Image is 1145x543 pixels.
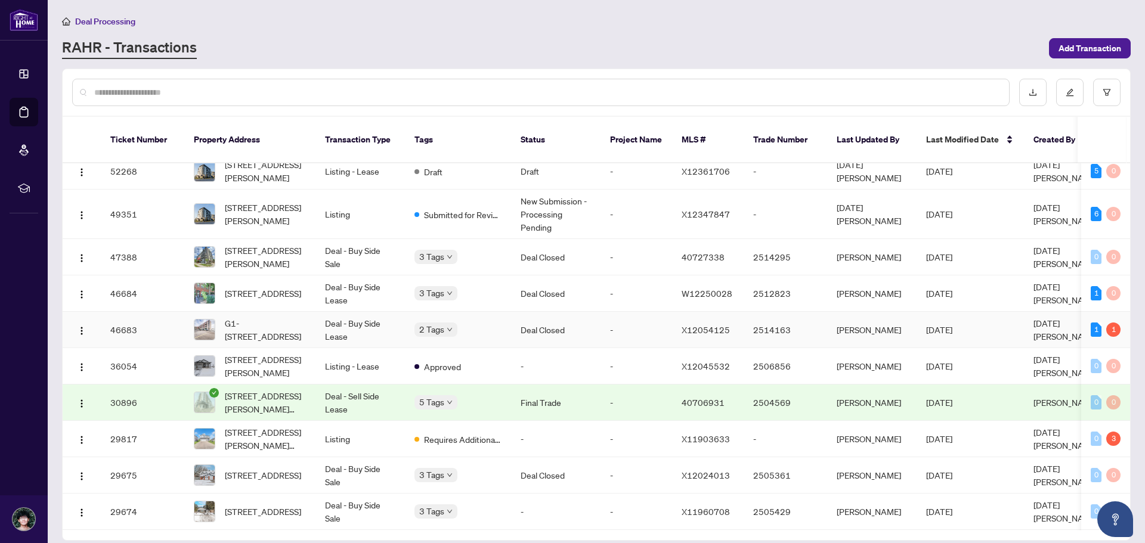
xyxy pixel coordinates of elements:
span: 3 Tags [419,504,444,518]
div: 0 [1091,468,1101,482]
td: 30896 [101,384,184,421]
img: thumbnail-img [194,356,215,376]
td: - [601,384,672,421]
span: X12045532 [682,361,730,371]
span: [DATE][PERSON_NAME] [1033,318,1098,342]
td: Deal - Buy Side Sale [315,494,405,530]
img: Logo [77,471,86,481]
img: Logo [77,290,86,299]
td: Deal Closed [511,312,601,348]
td: [PERSON_NAME] [827,275,917,312]
td: - [601,457,672,494]
td: 49351 [101,190,184,239]
img: Logo [77,167,86,177]
td: Deal - Buy Side Lease [315,312,405,348]
img: thumbnail-img [194,319,215,340]
button: Logo [72,466,91,485]
div: 0 [1091,250,1101,264]
td: 29674 [101,494,184,530]
img: Logo [77,210,86,220]
span: [PERSON_NAME] [1033,397,1098,408]
img: Logo [77,399,86,408]
span: X12024013 [682,470,730,480]
span: [DATE][PERSON_NAME] [1033,354,1098,378]
img: thumbnail-img [194,392,215,412]
span: [DATE] [926,288,952,299]
td: - [601,190,672,239]
span: G1-[STREET_ADDRESS] [225,317,306,343]
td: [PERSON_NAME] [827,421,917,457]
img: Logo [77,508,86,517]
button: Logo [72,356,91,376]
td: Listing - Lease [315,153,405,190]
td: Final Trade [511,384,601,421]
span: down [447,290,453,296]
span: 2 Tags [419,322,444,336]
span: [DATE] [926,506,952,517]
td: - [601,494,672,530]
th: Last Updated By [827,117,917,163]
img: Profile Icon [13,508,35,530]
span: [DATE][PERSON_NAME] [1033,499,1098,523]
td: - [601,312,672,348]
div: 1 [1091,322,1101,337]
button: Logo [72,162,91,181]
td: - [601,239,672,275]
td: - [511,421,601,457]
div: 0 [1106,286,1121,300]
td: [DATE][PERSON_NAME] [827,190,917,239]
td: 2505361 [744,457,827,494]
span: down [447,254,453,260]
span: [STREET_ADDRESS] [225,468,301,482]
td: [PERSON_NAME] [827,494,917,530]
span: [STREET_ADDRESS] [225,505,301,518]
span: Submitted for Review [424,208,502,221]
td: Deal Closed [511,239,601,275]
td: - [601,275,672,312]
th: Status [511,117,601,163]
span: down [447,327,453,333]
td: - [744,153,827,190]
div: 0 [1106,395,1121,409]
span: home [62,17,70,26]
div: 0 [1106,468,1121,482]
button: Logo [72,284,91,303]
div: 0 [1106,359,1121,373]
span: Approved [424,360,461,373]
span: [DATE][PERSON_NAME] [1033,281,1098,305]
div: 3 [1106,432,1121,446]
span: [STREET_ADDRESS][PERSON_NAME] [225,158,306,184]
td: Deal - Buy Side Lease [315,275,405,312]
span: down [447,508,453,514]
span: X11903633 [682,433,730,444]
td: New Submission - Processing Pending [511,190,601,239]
span: W12250028 [682,288,732,299]
td: Deal Closed [511,275,601,312]
th: Property Address [184,117,315,163]
td: [DATE][PERSON_NAME] [827,153,917,190]
th: Tags [405,117,511,163]
button: Logo [72,393,91,412]
button: Open asap [1097,501,1133,537]
span: 40727338 [682,252,725,262]
td: Listing - Lease [315,348,405,384]
td: Listing [315,190,405,239]
span: 5 Tags [419,395,444,409]
td: - [511,494,601,530]
span: 3 Tags [419,250,444,263]
span: [STREET_ADDRESS][PERSON_NAME] [225,353,306,379]
div: 0 [1106,250,1121,264]
span: [DATE] [926,433,952,444]
td: [PERSON_NAME] [827,348,917,384]
div: 1 [1091,286,1101,300]
div: 0 [1091,504,1101,519]
td: 2506856 [744,348,827,384]
img: Logo [77,362,86,372]
span: check-circle [209,388,219,398]
span: [DATE] [926,252,952,262]
img: thumbnail-img [194,501,215,522]
div: 0 [1091,395,1101,409]
div: 0 [1091,359,1101,373]
button: Logo [72,320,91,339]
span: [DATE] [926,397,952,408]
